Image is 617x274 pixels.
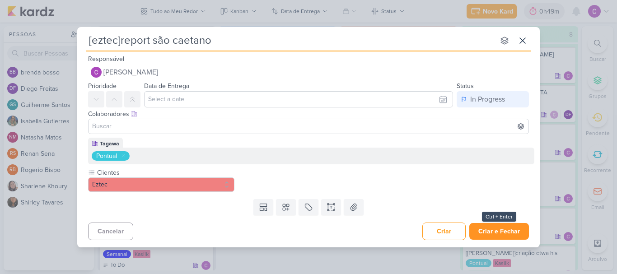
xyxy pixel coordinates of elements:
[88,223,133,240] button: Cancelar
[469,223,529,240] button: Criar e Fechar
[88,55,124,63] label: Responsável
[144,91,453,107] input: Select a date
[482,212,516,222] div: Ctrl + Enter
[422,223,466,240] button: Criar
[88,109,529,119] div: Colaboradores
[88,64,529,80] button: [PERSON_NAME]
[144,82,189,90] label: Data de Entrega
[88,177,234,192] button: Eztec
[96,168,234,177] label: Clientes
[90,121,527,132] input: Buscar
[96,151,117,161] div: Pontual
[457,82,474,90] label: Status
[457,91,529,107] button: In Progress
[86,33,495,49] input: Kard Sem Título
[470,94,505,105] div: In Progress
[103,67,158,78] span: [PERSON_NAME]
[91,67,102,78] img: Carlos Lima
[88,82,117,90] label: Prioridade
[100,139,119,148] div: Tagawa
